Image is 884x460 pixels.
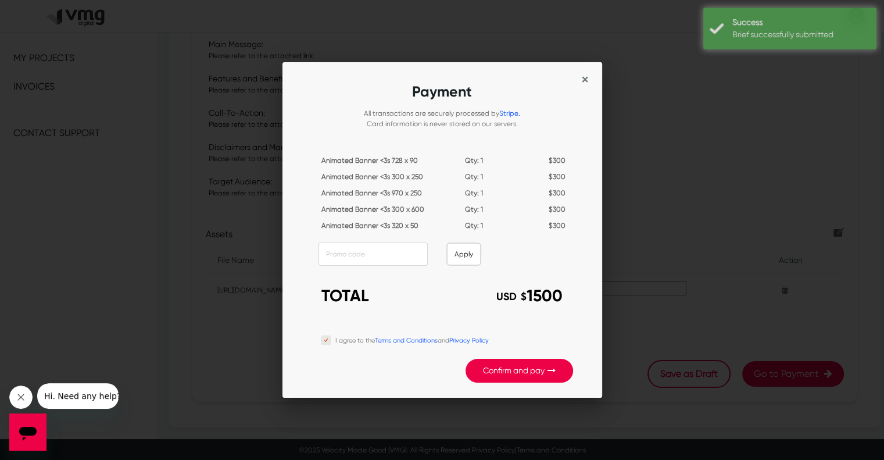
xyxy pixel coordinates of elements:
div: Animated Banner <3s 320 x 50 [321,220,443,237]
h3: 1500 [451,286,563,306]
span: $ [549,156,553,165]
div: 300 [504,220,566,237]
button: Close [582,73,588,87]
div: Qty: 1 [443,204,504,220]
span: $ [549,173,553,181]
div: Brief successfully submitted [732,28,861,41]
span: USD [496,291,517,304]
iframe: Close message [9,386,33,409]
input: Promo code [318,243,428,266]
iframe: Message from company [37,383,119,409]
a: Stripe. [499,109,520,117]
div: 300 [504,204,566,220]
span: Hi. Need any help? [7,8,84,17]
div: Qty: 1 [443,155,504,172]
iframe: Button to launch messaging window [9,413,46,451]
span: × [582,72,588,88]
label: I agree to the and [335,333,489,346]
span: $ [549,189,553,197]
span: $ [549,222,553,230]
div: All transactions are securely processed by Card information is never stored on our servers. [318,108,566,141]
a: Privacy Policy [449,337,489,344]
span: $ [549,205,553,213]
button: Apply [446,243,481,266]
div: 300 [504,155,566,172]
div: Qty: 1 [443,220,504,237]
a: Terms and Conditions [375,337,438,344]
h2: Payment [318,81,566,109]
div: Animated Banner <3s 300 x 250 [321,172,443,188]
div: 300 [504,172,566,188]
div: 300 [504,188,566,204]
div: Animated Banner <3s 300 x 600 [321,204,443,220]
div: Qty: 1 [443,172,504,188]
span: $ [521,291,527,304]
h3: TOTAL [321,286,434,306]
div: Animated Banner <3s 970 x 250 [321,188,443,204]
button: Confirm and pay [466,359,573,383]
div: Animated Banner <3s 728 x 90 [321,155,443,172]
div: Qty: 1 [443,188,504,204]
div: Success [732,16,861,28]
